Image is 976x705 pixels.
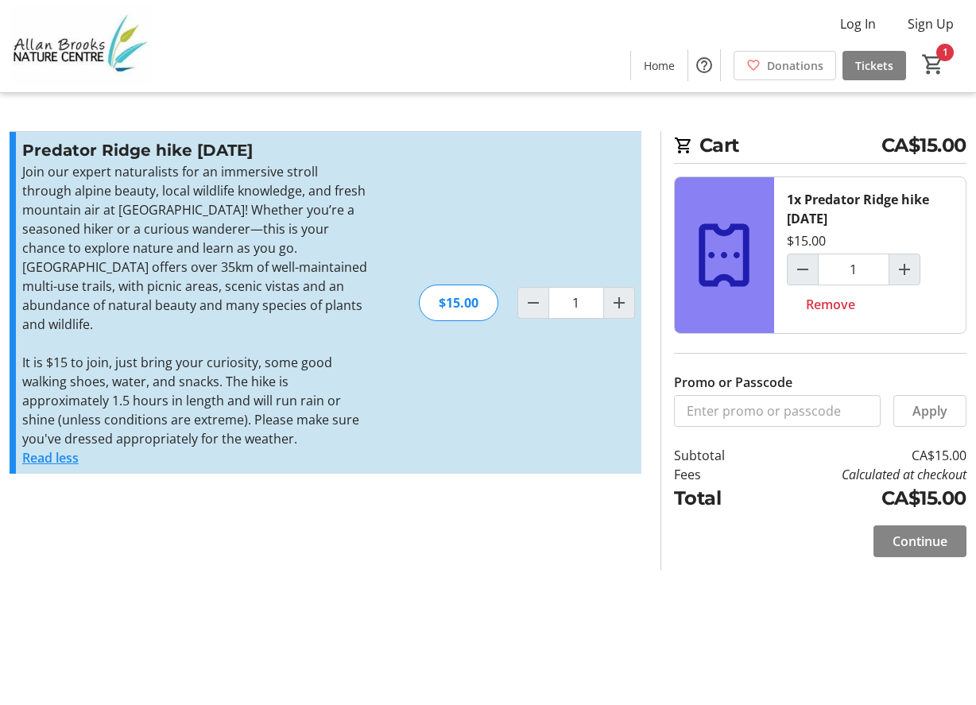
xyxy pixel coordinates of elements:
[842,51,906,80] a: Tickets
[674,373,792,392] label: Promo or Passcode
[758,484,966,513] td: CA$15.00
[674,131,966,164] h2: Cart
[893,395,966,427] button: Apply
[806,295,855,314] span: Remove
[644,57,675,74] span: Home
[674,395,881,427] input: Enter promo or passcode
[674,465,759,484] td: Fees
[518,288,548,318] button: Decrement by one
[787,231,826,250] div: $15.00
[840,14,876,33] span: Log In
[881,131,966,160] span: CA$15.00
[419,285,498,321] div: $15.00
[688,49,720,81] button: Help
[758,465,966,484] td: Calculated at checkout
[895,11,966,37] button: Sign Up
[604,288,634,318] button: Increment by one
[631,51,687,80] a: Home
[548,287,604,319] input: Predator Ridge hike September 13th 2025 Quantity
[10,6,151,86] img: Allan Brooks Nature Centre's Logo
[758,446,966,465] td: CA$15.00
[908,14,954,33] span: Sign Up
[22,353,370,448] p: It is $15 to join, just bring your curiosity, some good walking shoes, water, and snacks. The hik...
[734,51,836,80] a: Donations
[674,446,759,465] td: Subtotal
[873,525,966,557] button: Continue
[788,254,818,285] button: Decrement by one
[855,57,893,74] span: Tickets
[674,484,759,513] td: Total
[22,162,370,334] p: Join our expert naturalists for an immersive stroll through alpine beauty, local wildlife knowled...
[827,11,889,37] button: Log In
[787,289,874,320] button: Remove
[893,532,947,551] span: Continue
[889,254,920,285] button: Increment by one
[787,190,953,228] div: 1x Predator Ridge hike [DATE]
[919,50,947,79] button: Cart
[912,401,947,420] span: Apply
[22,138,370,162] h3: Predator Ridge hike [DATE]
[22,448,79,467] button: Read less
[818,254,889,285] input: Predator Ridge hike September 13th 2025 Quantity
[767,57,823,74] span: Donations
